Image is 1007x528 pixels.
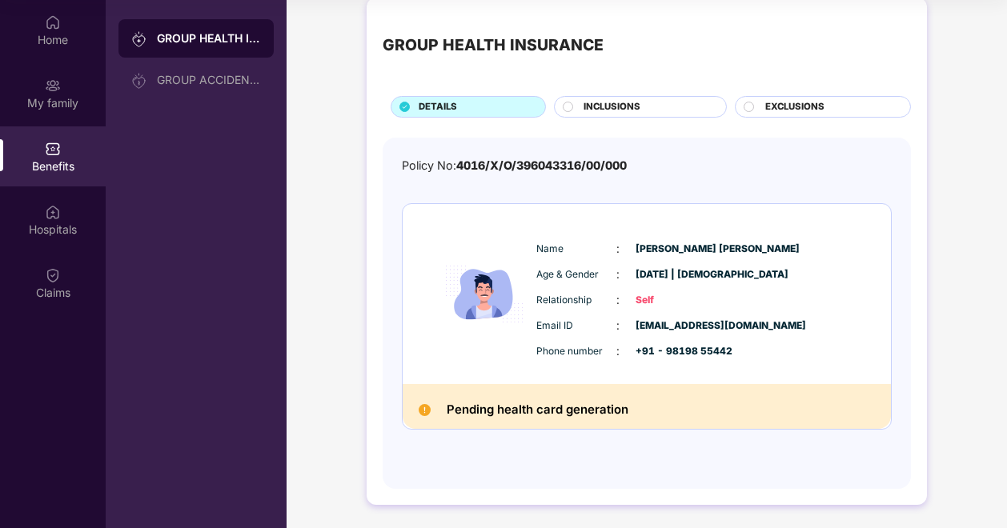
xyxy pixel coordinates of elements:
span: : [616,317,620,334]
img: Pending [419,404,431,416]
span: 4016/X/O/396043316/00/000 [456,158,627,172]
img: svg+xml;base64,PHN2ZyBpZD0iSG9zcGl0YWxzIiB4bWxucz0iaHR0cDovL3d3dy53My5vcmcvMjAwMC9zdmciIHdpZHRoPS... [45,204,61,220]
span: EXCLUSIONS [765,100,824,114]
img: svg+xml;base64,PHN2ZyBpZD0iSG9tZSIgeG1sbnM9Imh0dHA6Ly93d3cudzMub3JnLzIwMDAvc3ZnIiB3aWR0aD0iMjAiIG... [45,14,61,30]
img: svg+xml;base64,PHN2ZyBpZD0iQ2xhaW0iIHhtbG5zPSJodHRwOi8vd3d3LnczLm9yZy8yMDAwL3N2ZyIgd2lkdGg9IjIwIi... [45,267,61,283]
h2: Pending health card generation [447,400,628,421]
div: Policy No: [402,157,627,175]
span: [DATE] | [DEMOGRAPHIC_DATA] [636,267,716,282]
span: [EMAIL_ADDRESS][DOMAIN_NAME] [636,318,716,334]
span: Email ID [536,318,616,334]
span: : [616,291,620,309]
span: Age & Gender [536,267,616,282]
img: svg+xml;base64,PHN2ZyB3aWR0aD0iMjAiIGhlaWdodD0iMjAiIHZpZXdCb3g9IjAgMCAyMCAyMCIgZmlsbD0ibm9uZSIgeG... [45,78,61,94]
img: svg+xml;base64,PHN2ZyB3aWR0aD0iMjAiIGhlaWdodD0iMjAiIHZpZXdCb3g9IjAgMCAyMCAyMCIgZmlsbD0ibm9uZSIgeG... [131,31,147,47]
span: [PERSON_NAME] [PERSON_NAME] [636,242,716,257]
span: : [616,266,620,283]
img: svg+xml;base64,PHN2ZyB3aWR0aD0iMjAiIGhlaWdodD0iMjAiIHZpZXdCb3g9IjAgMCAyMCAyMCIgZmlsbD0ibm9uZSIgeG... [131,73,147,89]
span: : [616,342,620,360]
img: icon [436,228,532,359]
span: Relationship [536,293,616,308]
span: : [616,240,620,258]
span: DETAILS [419,100,457,114]
span: Phone number [536,344,616,359]
span: +91 - 98198 55442 [636,344,716,359]
span: Name [536,242,616,257]
span: INCLUSIONS [584,100,640,114]
img: svg+xml;base64,PHN2ZyBpZD0iQmVuZWZpdHMiIHhtbG5zPSJodHRwOi8vd3d3LnczLm9yZy8yMDAwL3N2ZyIgd2lkdGg9Ij... [45,141,61,157]
div: GROUP HEALTH INSURANCE [157,30,261,46]
div: GROUP HEALTH INSURANCE [383,33,604,57]
span: Self [636,293,716,308]
div: GROUP ACCIDENTAL INSURANCE [157,74,261,86]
